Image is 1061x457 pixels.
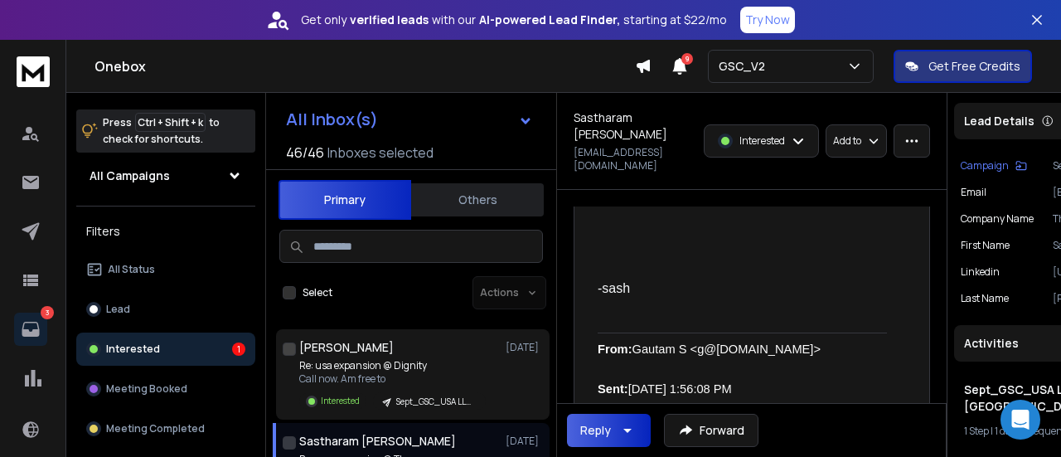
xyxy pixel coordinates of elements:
p: Add to [833,134,861,148]
p: Interested [106,343,160,356]
h1: All Campaigns [90,168,170,184]
h1: [PERSON_NAME] [299,339,394,356]
p: Lead Details [964,113,1034,129]
b: From: [598,343,632,356]
label: Select [303,286,332,299]
span: -sash [598,281,630,295]
button: Reply [567,414,651,447]
p: Press to check for shortcuts. [103,114,220,148]
p: GSC_V2 [719,58,772,75]
p: linkedin [961,265,1000,279]
button: Try Now [740,7,795,33]
p: Call now. Am free to [299,372,486,386]
button: Interested1 [76,333,255,366]
h3: Inboxes selected [327,143,434,163]
span: Ctrl + Shift + k [135,113,206,132]
button: Get Free Credits [894,50,1032,83]
button: Others [411,182,544,218]
p: First Name [961,239,1010,252]
div: 1 [232,343,245,356]
p: Interested [321,395,360,407]
p: Get only with our starting at $22/mo [301,12,727,28]
strong: AI-powered Lead Finder, [479,12,620,28]
p: Try Now [745,12,790,28]
button: Meeting Booked [76,372,255,406]
button: All Campaigns [76,159,255,192]
p: 3 [41,306,54,319]
button: Meeting Completed [76,412,255,445]
span: 9 [681,53,693,65]
h1: Onebox [94,56,635,76]
button: Primary [279,180,411,220]
div: Reply [580,422,611,439]
img: logo [17,56,50,87]
p: Meeting Completed [106,422,205,435]
button: Lead [76,293,255,326]
p: Re: usa expansion @ Dignity [299,359,486,372]
p: Campaign [961,159,1009,173]
div: Open Intercom Messenger [1000,400,1040,440]
button: Forward [664,414,758,447]
p: [EMAIL_ADDRESS][DOMAIN_NAME] [574,146,694,173]
a: 3 [14,313,47,346]
p: All Status [108,263,155,276]
p: Last Name [961,292,1009,305]
span: 1 Step [964,424,989,438]
h1: Sastharam [PERSON_NAME] [299,433,456,450]
p: Sept_GSC_USA LLC _ [GEOGRAPHIC_DATA] [396,396,476,408]
p: Lead [106,303,130,316]
p: [DATE] [506,341,543,354]
button: All Status [76,253,255,286]
button: Campaign [961,159,1027,173]
p: Meeting Booked [106,382,187,396]
h1: Sastharam [PERSON_NAME] [574,109,694,143]
p: Get Free Credits [928,58,1020,75]
p: Email [961,186,986,199]
button: All Inbox(s) [273,103,546,136]
h1: All Inbox(s) [286,111,378,128]
b: Sent: [598,382,628,396]
h3: Filters [76,220,255,243]
p: [DATE] [506,435,543,448]
p: Interested [739,134,785,148]
p: Company Name [961,212,1034,226]
strong: verified leads [350,12,429,28]
span: 46 / 46 [286,143,324,163]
